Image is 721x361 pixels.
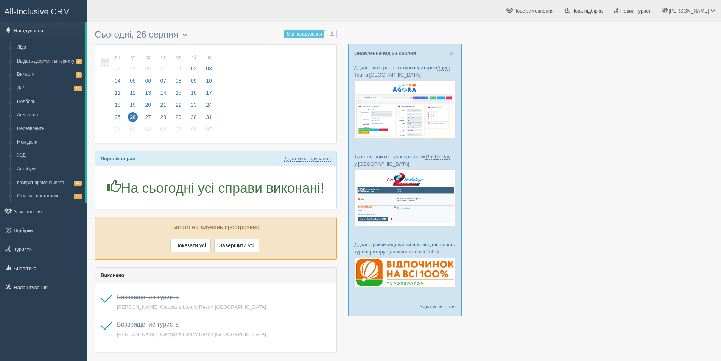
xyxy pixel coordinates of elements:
[189,112,199,122] span: 30
[514,8,554,14] span: Нове замовлення
[141,113,155,125] a: 27
[156,101,171,113] a: 21
[143,76,153,86] span: 06
[189,64,199,73] span: 02
[111,125,125,137] a: 01
[354,153,456,167] p: Та інтеграцію із туроператором :
[174,124,184,134] span: 05
[159,88,168,98] span: 14
[113,55,123,61] small: пн
[187,125,201,137] a: 06
[117,304,266,310] span: [PERSON_NAME], Cleopatra Luxury Resort [GEOGRAPHIC_DATA]
[189,55,199,61] small: сб
[156,50,171,77] a: чт 31
[76,59,82,64] span: 9
[202,50,214,77] a: нд 03
[128,112,138,122] span: 26
[156,125,171,137] a: 04
[202,113,214,125] a: 31
[14,163,85,176] a: Автобуси
[76,72,82,77] span: 8
[170,239,211,252] button: Показати усі
[74,86,82,91] span: 16
[14,95,85,109] a: Подборы
[128,100,138,110] span: 19
[143,55,153,61] small: ср
[204,112,214,122] span: 31
[141,89,155,101] a: 13
[204,124,214,134] span: 07
[156,113,171,125] a: 28
[128,88,138,98] span: 12
[187,101,201,113] a: 23
[113,124,123,134] span: 01
[354,50,416,56] a: Оновлення від 24 серпня
[14,122,85,136] a: Перезвонить
[354,65,450,78] a: Agora Tour в [GEOGRAPHIC_DATA]
[117,294,179,300] a: Возвращение туриста
[284,156,331,162] a: Додати нагадування
[0,0,87,21] a: All-Inclusive CRM
[101,272,125,278] b: Виконано
[420,303,456,310] a: Задати питання
[95,30,337,41] h3: Сьогодні, 26 серпня
[171,50,186,77] a: пт 01
[572,8,603,14] span: Нова підбірка
[143,100,153,110] span: 20
[117,321,179,328] span: Возвращение туриста
[354,80,456,138] img: agora-tour-%D0%B7%D0%B0%D1%8F%D0%B2%D0%BA%D0%B8-%D1%81%D1%80%D0%BC-%D0%B4%D0%BB%D1%8F-%D1%82%D1%8...
[204,76,214,86] span: 10
[668,8,709,14] span: [PERSON_NAME]
[126,50,140,77] a: вт 29
[128,76,138,86] span: 05
[156,77,171,89] a: 07
[204,55,214,61] small: нд
[14,149,85,163] a: Ж/Д
[202,101,214,113] a: 24
[171,101,186,113] a: 22
[385,249,439,255] a: Відпочинок на всі 100%
[189,76,199,86] span: 09
[143,64,153,73] span: 30
[14,81,85,95] a: Д/Р16
[354,258,456,288] img: %D0%B4%D0%BE%D0%B3%D0%BE%D0%B2%D1%96%D1%80-%D0%B2%D1%96%D0%B4%D0%BF%D0%BE%D1%87%D0%B8%D0%BD%D0%BE...
[202,89,214,101] a: 17
[101,180,331,196] h1: На сьогодні усі справи виконані!
[171,77,186,89] a: 08
[143,88,153,98] span: 13
[354,154,450,167] a: Go2holiday у [GEOGRAPHIC_DATA]
[141,50,155,77] a: ср 30
[113,76,123,86] span: 04
[187,89,201,101] a: 16
[126,89,140,101] a: 12
[113,100,123,110] span: 18
[159,64,168,73] span: 31
[14,41,85,55] a: Ліди
[174,112,184,122] span: 29
[156,89,171,101] a: 14
[354,169,456,227] img: go2holiday-bookings-crm-for-travel-agency.png
[189,88,199,98] span: 16
[111,77,125,89] a: 04
[214,239,259,252] button: Завершити усі
[449,50,454,58] button: Close
[128,64,138,73] span: 29
[159,124,168,134] span: 04
[187,113,201,125] a: 30
[174,55,184,61] small: пт
[141,77,155,89] a: 06
[113,112,123,122] span: 25
[174,76,184,86] span: 08
[159,76,168,86] span: 07
[117,331,266,337] a: [PERSON_NAME], Cleopatra Luxury Resort [GEOGRAPHIC_DATA]
[204,64,214,73] span: 03
[111,89,125,101] a: 11
[14,189,85,203] a: Отметка инстаграм10
[354,241,456,255] p: Додано рекомендований договір для нового туроператору
[111,101,125,113] a: 18
[159,100,168,110] span: 21
[202,77,214,89] a: 10
[113,64,123,73] span: 28
[74,181,82,186] span: 10
[113,88,123,98] span: 11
